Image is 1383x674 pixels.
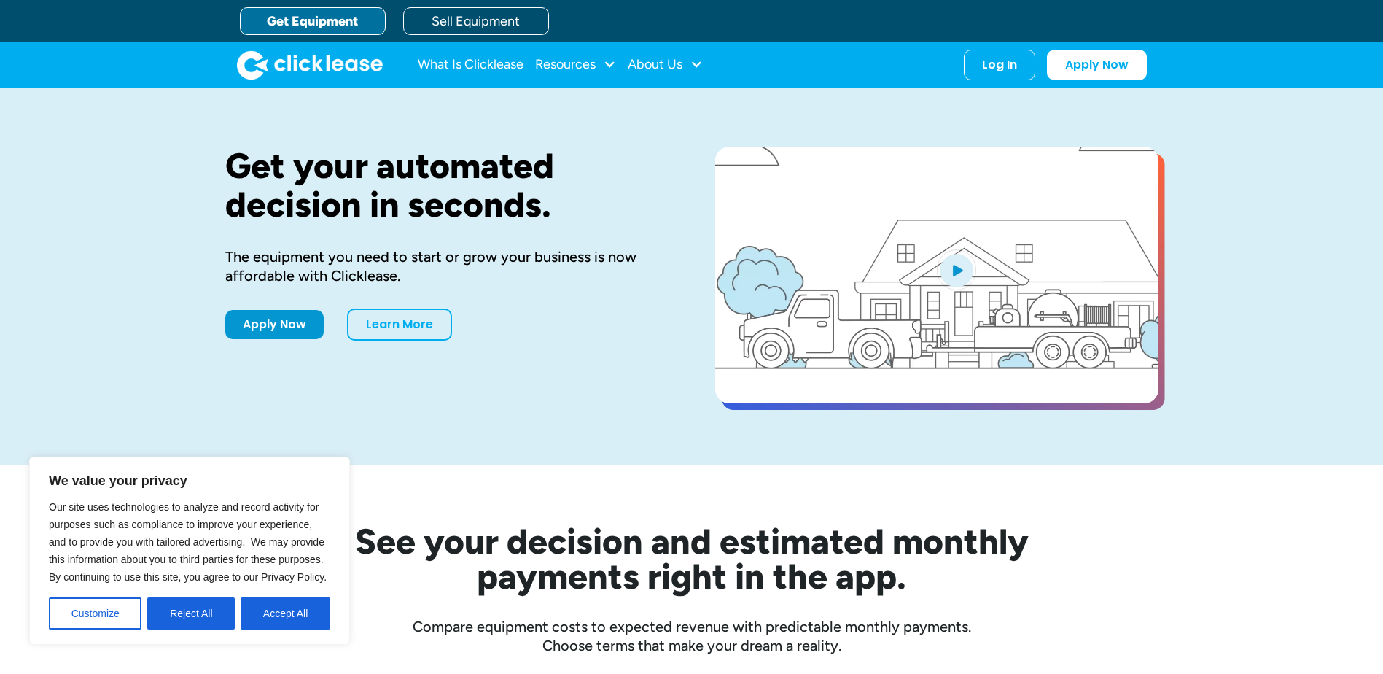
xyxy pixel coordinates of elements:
div: Resources [535,50,616,80]
button: Customize [49,597,141,630]
a: Get Equipment [240,7,386,35]
div: Log In [982,58,1017,72]
h2: See your decision and estimated monthly payments right in the app. [284,524,1100,594]
button: Accept All [241,597,330,630]
a: Learn More [347,309,452,341]
p: We value your privacy [49,472,330,489]
a: Sell Equipment [403,7,549,35]
img: Clicklease logo [237,50,383,80]
div: We value your privacy [29,457,350,645]
span: Our site uses technologies to analyze and record activity for purposes such as compliance to impr... [49,501,327,583]
div: About Us [628,50,703,80]
h1: Get your automated decision in seconds. [225,147,669,224]
a: home [237,50,383,80]
a: What Is Clicklease [418,50,523,80]
a: Apply Now [225,310,324,339]
a: Apply Now [1047,50,1147,80]
img: Blue play button logo on a light blue circular background [937,249,976,290]
div: The equipment you need to start or grow your business is now affordable with Clicklease. [225,247,669,285]
div: Compare equipment costs to expected revenue with predictable monthly payments. Choose terms that ... [225,617,1158,655]
a: open lightbox [715,147,1158,403]
button: Reject All [147,597,235,630]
